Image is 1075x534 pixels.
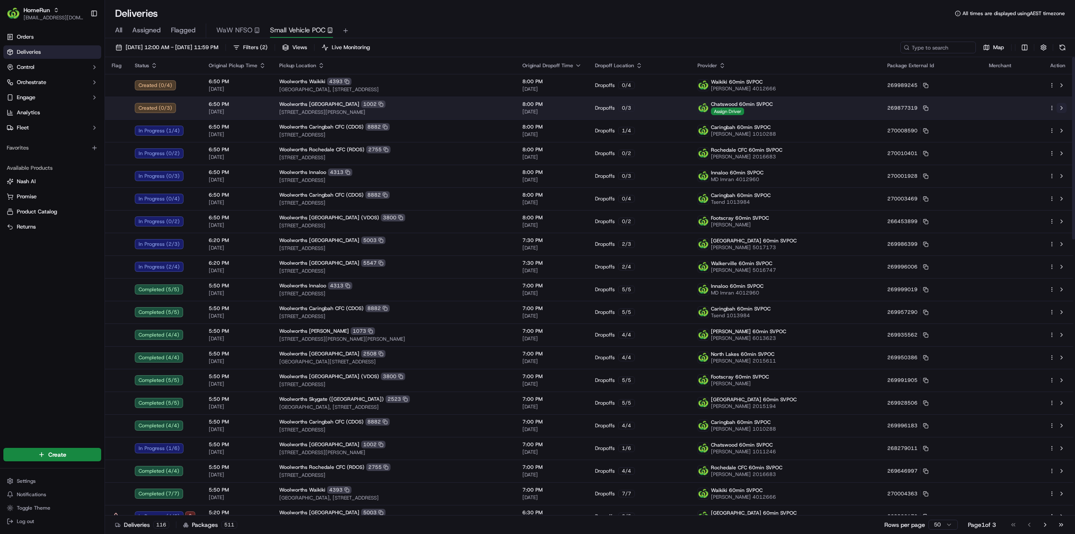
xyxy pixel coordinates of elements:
span: [STREET_ADDRESS][PERSON_NAME][PERSON_NAME] [279,336,509,342]
span: [STREET_ADDRESS] [279,313,509,320]
span: Dropoffs [595,331,615,338]
span: Notifications [17,491,46,498]
div: 0 / 2 [618,150,635,157]
div: 8882 [365,305,390,312]
span: Woolworths Caringbah CFC (CDOS) [279,124,364,130]
span: Caringbah 60min SVPOC [711,192,771,199]
span: 6:50 PM [209,169,266,176]
span: Original Dropoff Time [522,62,573,69]
button: Views [278,42,311,53]
span: [DATE] [209,245,266,251]
span: [STREET_ADDRESS] [279,268,509,274]
span: WaW NFSO [216,25,252,35]
div: 2 / 3 [618,240,635,248]
span: Assigned [132,25,161,35]
button: Create [3,448,101,461]
div: Favorites [3,141,101,155]
span: Dropoffs [595,377,615,384]
div: 2 / 4 [618,263,635,271]
span: 270010401 [887,150,918,157]
span: Dropoffs [595,195,615,202]
a: Product Catalog [7,208,98,216]
div: 4313 [328,282,352,289]
img: ww.png [698,375,709,386]
span: Toggle Theme [17,505,50,511]
span: 269991905 [887,377,918,384]
button: Nash AI [3,175,101,188]
div: 5 / 5 [618,399,635,407]
span: 6:50 PM [209,124,266,130]
div: 1002 [361,100,385,108]
img: ww.png [698,307,709,318]
span: [DATE] [209,290,266,297]
span: Tsend 1013984 [711,312,771,319]
img: ww.png [698,397,709,408]
span: [GEOGRAPHIC_DATA][STREET_ADDRESS] [279,358,509,365]
button: 269999019 [887,286,928,293]
img: ww.png [698,420,709,431]
span: Flag [112,62,121,69]
button: Fleet [3,121,101,134]
button: Filters(2) [229,42,271,53]
span: Dropoffs [595,82,615,89]
img: ww.png [698,148,709,159]
span: [DATE] [522,131,582,138]
span: 7:00 PM [522,328,582,334]
span: [DATE] [522,154,582,160]
a: Deliveries [3,45,101,59]
img: ww.png [698,352,709,363]
span: 269935562 [887,331,918,338]
span: 5:50 PM [209,396,266,402]
span: Dropoffs [595,286,615,293]
span: 269928506 [887,400,918,406]
span: 5:50 PM [209,328,266,334]
img: ww.png [698,466,709,476]
img: ww.png [698,103,709,113]
span: Woolworths [GEOGRAPHIC_DATA] [279,101,359,108]
span: Dropoffs [595,127,615,134]
div: 5547 [361,259,385,267]
span: Package External Id [887,62,934,69]
span: Provider [697,62,717,69]
button: 270003469 [887,195,928,202]
span: 6:50 PM [209,146,266,153]
span: [GEOGRAPHIC_DATA], [STREET_ADDRESS] [279,86,509,93]
span: Log out [17,518,34,525]
div: 3800 [381,373,405,380]
img: ww.png [698,443,709,454]
button: 270010401 [887,150,928,157]
span: 5:50 PM [209,282,266,289]
span: Innaloo 60min SVPOC [711,169,763,176]
span: 269986399 [887,241,918,247]
span: 5:50 PM [209,350,266,357]
button: Log out [3,516,101,527]
a: Promise [7,193,98,200]
span: 269950386 [887,354,918,361]
div: 5 / 5 [618,308,635,316]
span: [PERSON_NAME] [711,221,769,228]
span: Analytics [17,109,40,116]
span: 269646997 [887,468,918,474]
button: [EMAIL_ADDRESS][DOMAIN_NAME] [24,14,84,21]
div: 8882 [365,123,390,131]
span: Chatswood 60min SVPOC [711,101,773,108]
a: Orders [3,30,101,44]
span: Returns [17,223,36,231]
span: Caringbah 60min SVPOC [711,305,771,312]
span: [PERSON_NAME] 6013623 [711,335,786,342]
span: [DATE] [522,290,582,297]
span: Live Monitoring [332,44,370,51]
span: [STREET_ADDRESS] [279,290,509,297]
span: Merchant [989,62,1011,69]
div: 4313 [328,168,352,176]
span: Woolworths [GEOGRAPHIC_DATA] [279,350,359,357]
span: Dropoff Location [595,62,634,69]
span: 7:00 PM [522,305,582,312]
button: Settings [3,475,101,487]
span: Woolworths [GEOGRAPHIC_DATA] [279,237,359,244]
img: ww.png [698,80,709,91]
input: Type to search [900,42,976,53]
span: 268279011 [887,445,918,452]
span: [PERSON_NAME] 2015611 [711,358,776,364]
div: 2508 [361,350,385,358]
